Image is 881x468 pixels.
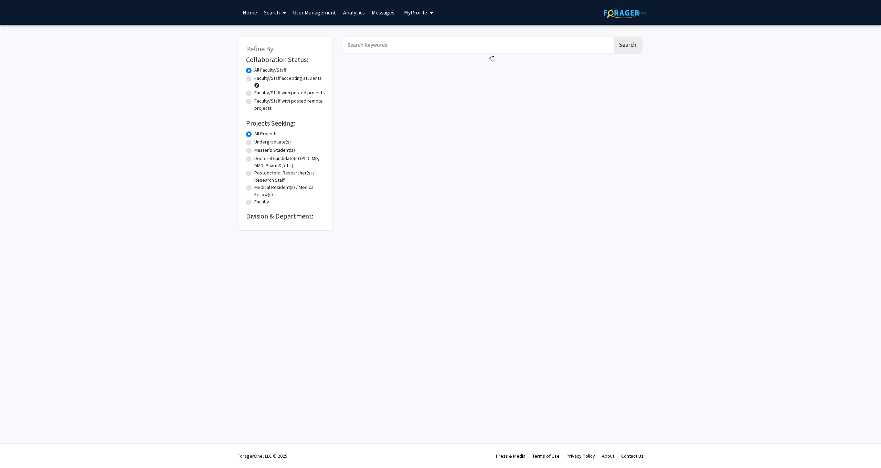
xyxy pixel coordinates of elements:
label: Faculty/Staff accepting students [254,75,322,82]
h2: Collaboration Status: [246,55,325,64]
a: Terms of Use [532,453,560,459]
span: My Profile [404,9,427,16]
label: All Faculty/Staff [254,66,286,74]
a: User Management [289,0,340,24]
a: About [602,453,614,459]
img: Loading [486,53,498,65]
span: Refine By [246,44,273,53]
a: Analytics [340,0,368,24]
label: All Projects [254,130,278,137]
nav: Page navigation [342,65,642,81]
label: Undergraduate(s) [254,138,291,146]
a: Privacy Policy [566,453,595,459]
a: Search [261,0,289,24]
label: Faculty/Staff with posted projects [254,89,325,96]
button: Search [614,37,642,53]
label: Faculty [254,198,269,205]
label: Postdoctoral Researcher(s) / Research Staff [254,169,325,184]
label: Medical Resident(s) / Medical Fellow(s) [254,184,325,198]
h2: Division & Department: [246,212,325,220]
label: Master's Student(s) [254,147,295,154]
a: Contact Us [621,453,644,459]
a: Messages [368,0,398,24]
label: Doctoral Candidate(s) (PhD, MD, DMD, PharmD, etc.) [254,155,325,169]
a: Press & Media [496,453,526,459]
img: ForagerOne Logo [604,8,647,18]
label: Faculty/Staff with posted remote projects [254,97,325,112]
input: Search Keywords [342,37,613,53]
a: Home [239,0,261,24]
h2: Projects Seeking: [246,119,325,127]
div: ForagerOne, LLC © 2025 [237,444,287,468]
